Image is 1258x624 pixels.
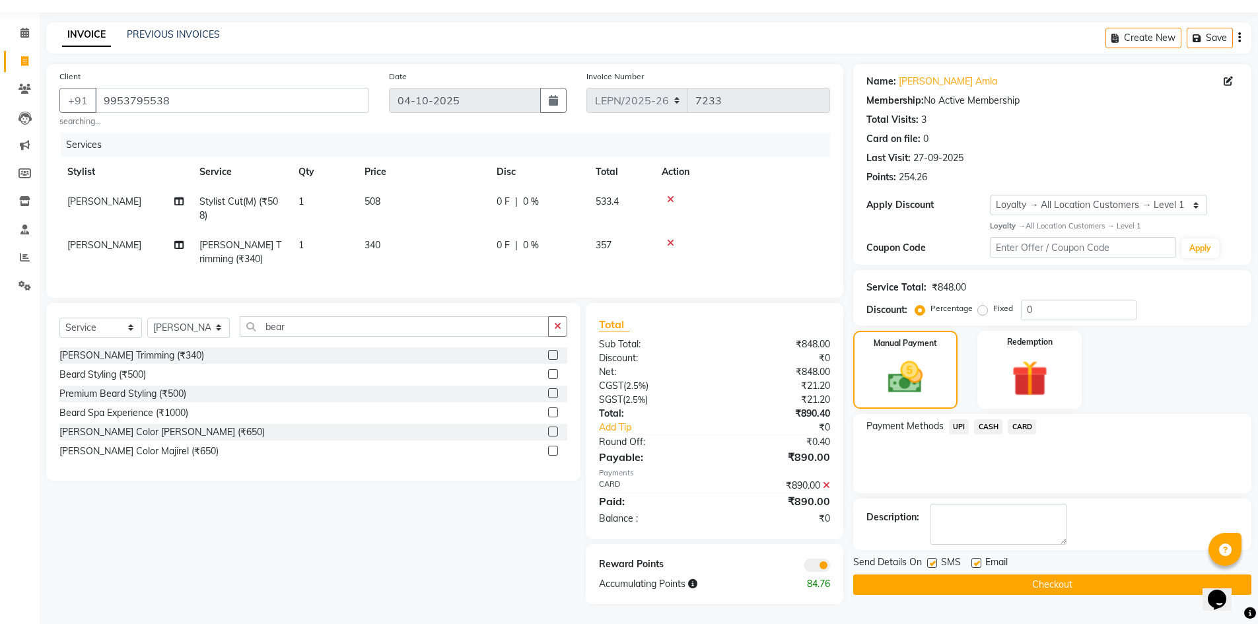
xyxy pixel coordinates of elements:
th: Action [654,157,830,187]
div: Reward Points [589,557,715,572]
button: Save [1187,28,1233,48]
span: CGST [599,380,623,392]
div: ( ) [589,379,715,393]
a: [PERSON_NAME] Amla [899,75,997,88]
strong: Loyalty → [990,221,1025,230]
span: 0 F [497,195,510,209]
img: _cash.svg [877,357,934,398]
span: | [515,195,518,209]
span: Email [985,555,1008,572]
div: Net: [589,365,715,379]
div: ₹890.40 [715,407,840,421]
span: Payment Methods [866,419,944,433]
label: Invoice Number [586,71,644,83]
div: Discount: [866,303,907,317]
span: 0 % [523,195,539,209]
span: [PERSON_NAME] Trimming (₹340) [199,239,281,265]
div: Beard Styling (₹500) [59,368,146,382]
span: 0 % [523,238,539,252]
img: _gift.svg [1000,356,1059,401]
div: ₹848.00 [715,337,840,351]
div: ₹848.00 [932,281,966,295]
label: Fixed [993,302,1013,314]
th: Stylist [59,157,192,187]
div: Total Visits: [866,113,919,127]
div: ₹0 [736,421,840,434]
div: ₹21.20 [715,393,840,407]
label: Manual Payment [874,337,937,349]
div: ₹0 [715,351,840,365]
label: Date [389,71,407,83]
div: Total: [589,407,715,421]
span: Total [599,318,629,331]
div: Payments [599,468,829,479]
div: Points: [866,170,896,184]
div: Apply Discount [866,198,991,212]
input: Enter Offer / Coupon Code [990,237,1176,258]
div: Services [61,133,840,157]
button: Checkout [853,574,1251,595]
label: Redemption [1007,336,1053,348]
span: CARD [1008,419,1036,434]
div: ₹890.00 [715,449,840,465]
div: Coupon Code [866,241,991,255]
span: 533.4 [596,195,619,207]
div: Name: [866,75,896,88]
input: Search or Scan [240,316,549,337]
div: [PERSON_NAME] Trimming (₹340) [59,349,204,363]
th: Service [192,157,291,187]
label: Percentage [930,302,973,314]
span: SGST [599,394,623,405]
div: Beard Spa Experience (₹1000) [59,406,188,420]
span: 1 [298,195,304,207]
div: Last Visit: [866,151,911,165]
input: Search by Name/Mobile/Email/Code [95,88,369,113]
div: No Active Membership [866,94,1238,108]
div: CARD [589,479,715,493]
div: ₹21.20 [715,379,840,393]
div: 27-09-2025 [913,151,963,165]
th: Price [357,157,489,187]
span: Send Details On [853,555,922,572]
span: 508 [365,195,380,207]
div: 3 [921,113,926,127]
div: 84.76 [777,577,840,591]
span: | [515,238,518,252]
div: ₹0 [715,512,840,526]
div: [PERSON_NAME] Color Majirel (₹650) [59,444,219,458]
span: UPI [949,419,969,434]
button: Create New [1105,28,1181,48]
div: Description: [866,510,919,524]
span: 0 F [497,238,510,252]
span: [PERSON_NAME] [67,239,141,251]
span: 340 [365,239,380,251]
div: ₹890.00 [715,479,840,493]
div: ₹890.00 [715,493,840,509]
div: [PERSON_NAME] Color [PERSON_NAME] (₹650) [59,425,265,439]
span: 2.5% [625,394,645,405]
div: Discount: [589,351,715,365]
div: Card on file: [866,132,921,146]
div: ₹0.40 [715,435,840,449]
small: searching... [59,116,369,127]
div: Round Off: [589,435,715,449]
iframe: chat widget [1203,571,1245,611]
div: Payable: [589,449,715,465]
a: INVOICE [62,23,111,47]
label: Client [59,71,81,83]
span: Stylist Cut(M) (₹508) [199,195,278,221]
th: Total [588,157,654,187]
span: SMS [941,555,961,572]
span: CASH [974,419,1002,434]
span: 1 [298,239,304,251]
div: Balance : [589,512,715,526]
a: PREVIOUS INVOICES [127,28,220,40]
th: Disc [489,157,588,187]
span: 2.5% [626,380,646,391]
th: Qty [291,157,357,187]
a: Add Tip [589,421,735,434]
div: All Location Customers → Level 1 [990,221,1238,232]
span: [PERSON_NAME] [67,195,141,207]
div: Premium Beard Styling (₹500) [59,387,186,401]
button: +91 [59,88,96,113]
